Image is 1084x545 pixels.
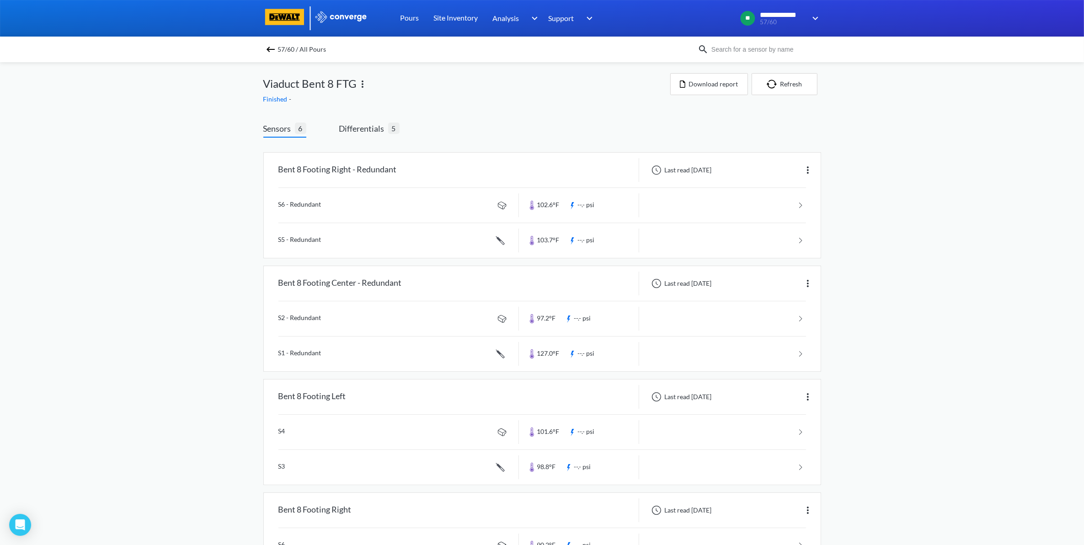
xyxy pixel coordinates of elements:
img: icon-file.svg [680,80,685,88]
span: Analysis [493,12,519,24]
img: downArrow.svg [525,13,540,24]
img: icon-search.svg [698,44,709,55]
span: Differentials [339,122,388,135]
img: downArrow.svg [581,13,595,24]
div: Bent 8 Footing Left [278,385,346,409]
span: Support [549,12,574,24]
span: Sensors [263,122,295,135]
div: Bent 8 Footing Right [278,498,352,522]
span: Viaduct Bent 8 FTG [263,75,357,92]
img: more.svg [802,165,813,176]
img: more.svg [357,79,368,90]
img: more.svg [802,278,813,289]
div: Bent 8 Footing Right - Redundant [278,158,397,182]
div: Last read [DATE] [646,391,715,402]
div: Last read [DATE] [646,165,715,176]
span: - [289,95,294,103]
img: more.svg [802,391,813,402]
img: logo-dewalt.svg [263,9,306,25]
div: Last read [DATE] [646,278,715,289]
img: icon-refresh.svg [767,80,780,89]
div: Open Intercom Messenger [9,514,31,536]
button: Refresh [752,73,817,95]
input: Search for a sensor by name [709,44,819,54]
div: Bent 8 Footing Center - Redundant [278,272,402,295]
span: 57/60 [760,19,806,26]
span: 57/60 / All Pours [278,43,326,56]
button: Download report [670,73,748,95]
img: backspace.svg [265,44,276,55]
div: Last read [DATE] [646,505,715,516]
span: 5 [388,123,400,134]
span: 6 [295,123,306,134]
span: Finished [263,95,289,103]
img: downArrow.svg [806,13,821,24]
img: more.svg [802,505,813,516]
img: logo_ewhite.svg [315,11,368,23]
